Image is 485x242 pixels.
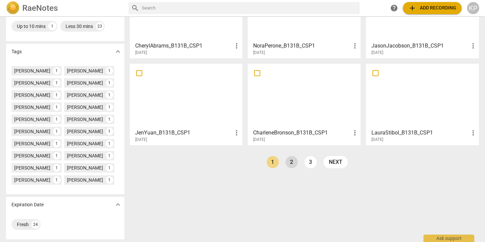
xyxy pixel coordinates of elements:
a: Page 3 [305,156,317,168]
div: [PERSON_NAME] [14,128,50,135]
span: [DATE] [371,137,383,143]
div: [PERSON_NAME] [14,67,50,74]
div: [PERSON_NAME] [14,152,50,159]
h3: LauraStibol_B131B_CSP1 [371,129,469,137]
div: 1 [53,128,60,135]
div: [PERSON_NAME] [14,140,50,147]
div: 1 [106,176,113,184]
span: more_vert [351,42,359,50]
h3: CherylAbrams_B131B_CSP1 [135,42,233,50]
div: 1 [53,164,60,172]
span: [DATE] [253,50,265,56]
div: 1 [106,91,113,99]
span: [DATE] [135,137,147,143]
button: Show more [113,47,123,57]
span: [DATE] [135,50,147,56]
div: 1 [53,67,60,74]
div: [PERSON_NAME] [67,164,103,171]
img: Logo [6,1,20,15]
div: Up to 10 mins [17,23,46,30]
span: expand_more [114,48,122,56]
div: [PERSON_NAME] [67,116,103,123]
div: 1 [106,164,113,172]
a: LogoRaeNotes [6,1,123,15]
div: [PERSON_NAME] [14,116,50,123]
button: Upload [403,2,462,14]
span: [DATE] [371,50,383,56]
span: more_vert [233,42,241,50]
button: Show more [113,200,123,210]
a: Page 2 [286,156,298,168]
span: more_vert [469,42,477,50]
div: [PERSON_NAME] [14,92,50,98]
a: LauraStibol_B131B_CSP1[DATE] [368,66,477,142]
div: 1 [106,140,113,147]
div: 1 [53,140,60,147]
div: Fresh [17,221,29,228]
div: [PERSON_NAME] [14,164,50,171]
div: 1 [53,152,60,159]
div: [PERSON_NAME] [67,80,103,86]
div: 1 [53,176,60,184]
h2: RaeNotes [22,3,58,13]
div: 1 [106,152,113,159]
input: Search [142,3,357,13]
button: KP [467,2,479,14]
a: next [323,156,348,168]
div: [PERSON_NAME] [14,80,50,86]
div: 1 [48,22,56,30]
div: 1 [106,103,113,111]
div: [PERSON_NAME] [67,92,103,98]
h3: CharleneBronson_B131B_CSP1 [253,129,351,137]
a: Help [388,2,400,14]
div: Less 30 mins [66,23,93,30]
div: [PERSON_NAME] [67,177,103,183]
div: 1 [53,79,60,87]
p: Expiration Date [11,201,44,208]
div: [PERSON_NAME] [67,128,103,135]
p: Tags [11,48,22,55]
span: Add recording [408,4,456,12]
div: 1 [53,103,60,111]
span: more_vert [469,129,477,137]
div: 1 [106,116,113,123]
span: [DATE] [253,137,265,143]
div: 1 [106,67,113,74]
div: [PERSON_NAME] [67,104,103,111]
div: 23 [96,22,104,30]
span: expand_more [114,201,122,209]
div: 1 [106,79,113,87]
h3: JenYuan_B131B_CSP1 [135,129,233,137]
div: 1 [53,91,60,99]
div: [PERSON_NAME] [14,177,50,183]
div: Ask support [423,235,474,242]
div: [PERSON_NAME] [67,140,103,147]
h3: JasonJacobson_B131B_CSP1 [371,42,469,50]
span: more_vert [233,129,241,137]
div: 1 [53,116,60,123]
span: more_vert [351,129,359,137]
span: help [390,4,398,12]
h3: NoraPerone_B131B_CSP1 [253,42,351,50]
a: CharleneBronson_B131B_CSP1[DATE] [250,66,358,142]
div: 1 [106,128,113,135]
span: add [408,4,416,12]
div: 24 [31,220,40,229]
a: JenYuan_B131B_CSP1[DATE] [132,66,240,142]
a: Page 1 is your current page [267,156,279,168]
div: [PERSON_NAME] [14,104,50,111]
div: [PERSON_NAME] [67,67,103,74]
div: [PERSON_NAME] [67,152,103,159]
span: search [131,4,139,12]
